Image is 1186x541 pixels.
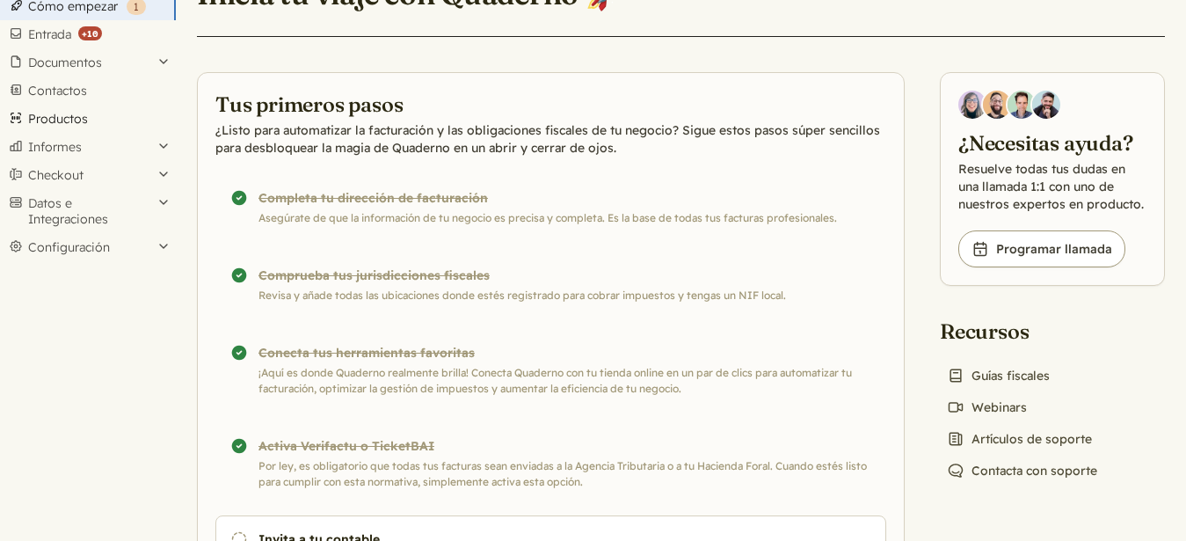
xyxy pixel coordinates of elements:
[958,230,1125,267] a: Programar llamada
[940,427,1099,451] a: Artículos de soporte
[940,458,1104,483] a: Contacta con soporte
[78,26,102,40] strong: +10
[940,318,1104,345] h2: Recursos
[958,91,986,119] img: Diana Carrasco, Account Executive at Quaderno
[958,129,1146,157] h2: ¿Necesitas ayuda?
[940,395,1034,420] a: Webinars
[940,363,1057,388] a: Guías fiscales
[983,91,1011,119] img: Jairo Fumero, Account Executive at Quaderno
[958,160,1146,213] p: Resuelve todas tus dudas en una llamada 1:1 con uno de nuestros expertos en producto.
[215,121,886,157] p: ¿Listo para automatizar la facturación y las obligaciones fiscales de tu negocio? Sigue estos pas...
[215,91,886,118] h2: Tus primeros pasos
[1008,91,1036,119] img: Ivo Oltmans, Business Developer at Quaderno
[1032,91,1060,119] img: Javier Rubio, DevRel at Quaderno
